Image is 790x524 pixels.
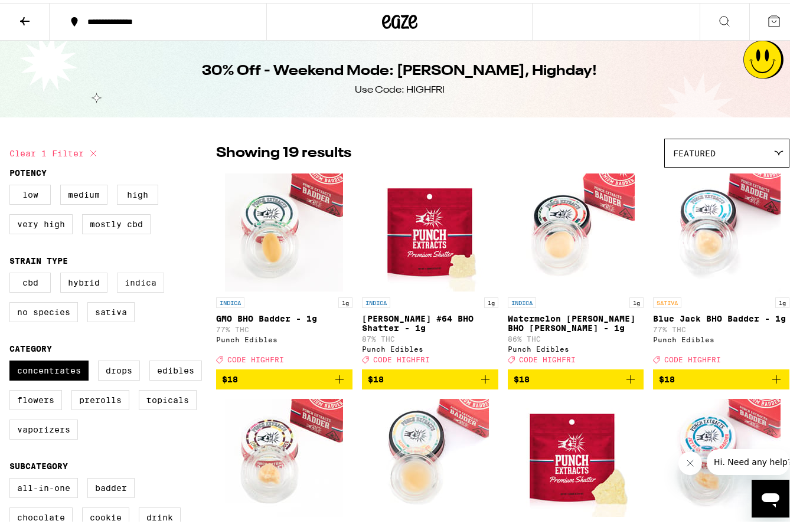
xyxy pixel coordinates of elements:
img: Punch Edibles - Runtz #64 BHO Shatter - 1g [371,171,489,289]
p: [PERSON_NAME] #64 BHO Shatter - 1g [362,311,498,330]
label: High [117,182,158,202]
p: 87% THC [362,332,498,340]
button: Add to bag [216,366,352,387]
legend: Potency [9,165,47,175]
h1: 30% Off - Weekend Mode: [PERSON_NAME], Highday! [202,58,597,78]
p: 77% THC [653,323,789,330]
span: CODE HIGHFRI [227,353,284,361]
legend: Strain Type [9,253,68,263]
p: 1g [484,294,498,305]
p: INDICA [362,294,390,305]
label: Topicals [139,387,197,407]
label: Drops [98,358,140,378]
p: Watermelon [PERSON_NAME] BHO [PERSON_NAME] - 1g [508,311,644,330]
img: Punch Edibles - Secret Stash BHO Shatter - 1g [517,396,635,514]
label: CBD [9,270,51,290]
p: 1g [338,294,352,305]
div: Use Code: HIGHFRI [355,81,445,94]
label: Low [9,182,51,202]
span: $18 [222,372,238,381]
button: Clear 1 filter [9,136,100,165]
p: GMO BHO Badder - 1g [216,311,352,320]
div: Punch Edibles [216,333,352,340]
a: Open page for Runtz #64 BHO Shatter - 1g from Punch Edibles [362,171,498,366]
a: Open page for GMO BHO Badder - 1g from Punch Edibles [216,171,352,366]
p: Blue Jack BHO Badder - 1g [653,311,789,320]
label: Badder [87,475,135,495]
span: $18 [514,372,530,381]
p: SATIVA [653,294,681,305]
p: INDICA [216,294,244,305]
iframe: Close message [678,448,702,472]
label: Sativa [87,299,135,319]
label: Medium [60,182,107,202]
label: Prerolls [71,387,129,407]
span: Hi. Need any help? [7,8,85,18]
label: Hybrid [60,270,107,290]
p: Showing 19 results [216,140,351,161]
div: Punch Edibles [508,342,644,350]
span: $18 [659,372,675,381]
label: Very High [9,211,73,231]
legend: Subcategory [9,458,68,468]
span: CODE HIGHFRI [664,353,721,361]
p: 77% THC [216,323,352,330]
span: CODE HIGHFRI [373,353,430,361]
p: 86% THC [508,332,644,340]
span: $18 [368,372,384,381]
img: Punch Edibles - Lemon Zkittles BHO Badder - 1g [225,396,343,514]
a: Open page for Blue Jack BHO Badder - 1g from Punch Edibles [653,171,789,366]
img: Punch Edibles - Watermelon Runtz BHO Badder - 1g [517,171,635,289]
label: Indica [117,270,164,290]
label: No Species [9,299,78,319]
label: Concentrates [9,358,89,378]
legend: Category [9,341,52,351]
label: All-In-One [9,475,78,495]
span: CODE HIGHFRI [519,353,576,361]
iframe: Button to launch messaging window [752,477,789,515]
p: 1g [775,294,789,305]
label: Edibles [149,358,202,378]
button: Add to bag [362,366,498,387]
img: Punch Edibles - GMO BHO Badder - 1g [225,171,343,289]
label: Mostly CBD [82,211,151,231]
div: Punch Edibles [362,342,498,350]
iframe: Message from company [707,446,789,472]
img: Punch Edibles - Blue Jack BHO Badder - 1g [662,171,781,289]
a: Open page for Watermelon Runtz BHO Badder - 1g from Punch Edibles [508,171,644,366]
label: Vaporizers [9,417,78,437]
label: Flowers [9,387,62,407]
div: Punch Edibles [653,333,789,340]
p: INDICA [508,294,536,305]
button: Add to bag [653,366,789,387]
span: Featured [673,146,716,155]
img: Punch Edibles - Jet Fuel Gelato BHO Badder - 1g [662,396,781,514]
button: Add to bag [508,366,644,387]
img: Punch Edibles - Mimosa BHO Badder - 1g [371,396,489,514]
p: 1g [629,294,644,305]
